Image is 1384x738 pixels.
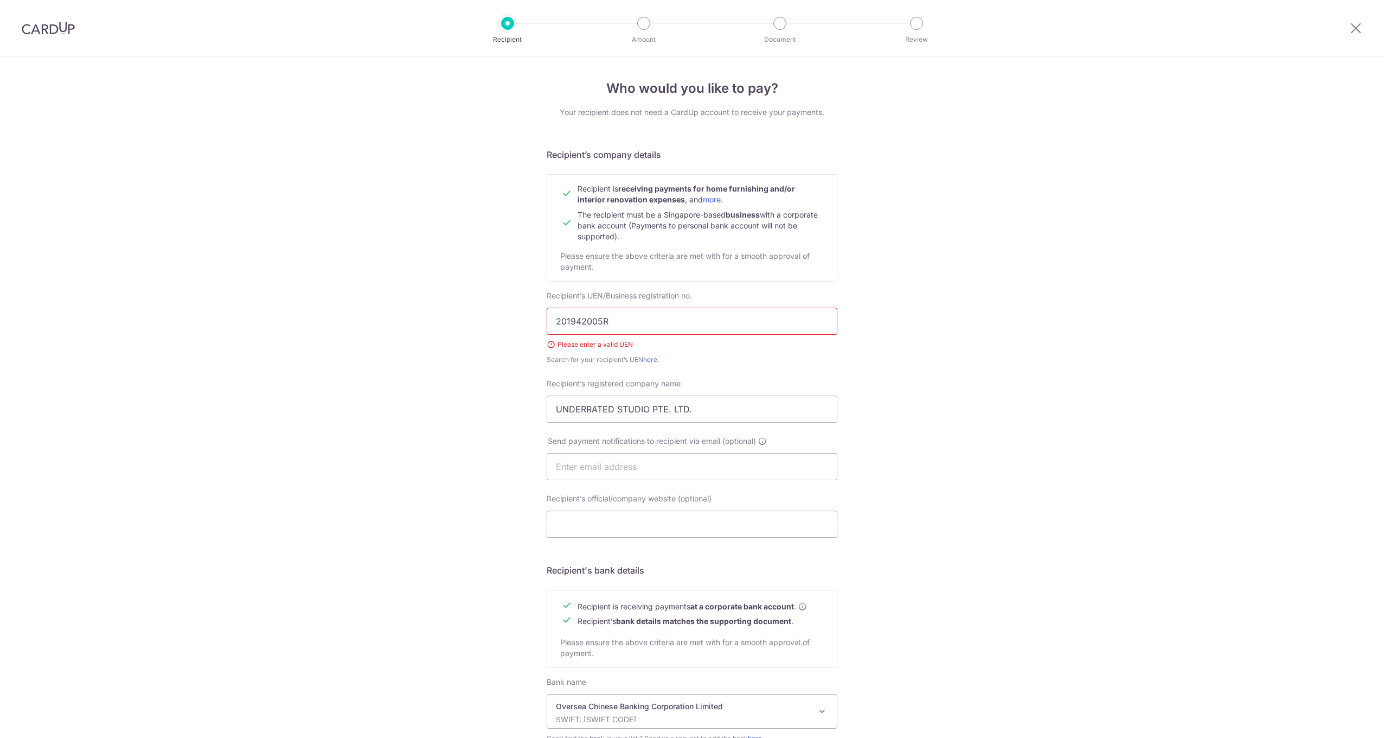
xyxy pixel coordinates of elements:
[547,107,837,118] div: Your recipient does not need a CardUp account to receive your payments.
[578,210,818,241] span: The recipient must be a Singapore-based with a corporate bank account (Payments to personal bank ...
[547,493,712,504] label: Recipient’s official/company website (optional)
[547,291,692,300] span: Recipient’s UEN/Business registration no.
[604,34,684,45] p: Amount
[643,355,657,364] a: here
[547,354,837,365] div: Search for your recipient’s UEN .
[578,616,793,626] span: Recipient’s .
[876,34,957,45] p: Review
[726,210,760,219] b: business
[547,339,837,350] div: Please enter a valid UEN
[548,436,756,447] span: Send payment notifications to recipient via email (optional)
[547,677,586,688] label: Bank name
[578,184,795,204] span: Recipient is , and .
[547,564,837,577] h5: Recipient's bank details
[547,148,837,161] h5: Recipient’s company details
[578,184,795,204] b: receiving payments for home furnishing and/or interior renovation expenses
[740,34,820,45] p: Document
[556,701,811,712] p: Oversea Chinese Banking Corporation Limited
[616,616,791,626] b: bank details matches the supporting document
[547,695,837,728] span: Oversea Chinese Banking Corporation Limited
[578,601,807,612] span: Recipient is receiving payments .
[22,22,75,35] img: CardUp
[556,714,811,725] p: SWIFT: [SWIFT_CODE]
[547,379,681,388] span: Recipient’s registered company name
[467,34,548,45] p: Recipient
[703,195,721,204] a: more
[560,251,810,271] span: Please ensure the above criteria are met with for a smooth approval of payment.
[547,453,837,480] input: Enter email address
[547,79,837,98] h4: Who would you like to pay?
[690,601,794,612] b: at a corporate bank account
[560,638,810,658] span: Please ensure the above criteria are met with for a smooth approval of payment.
